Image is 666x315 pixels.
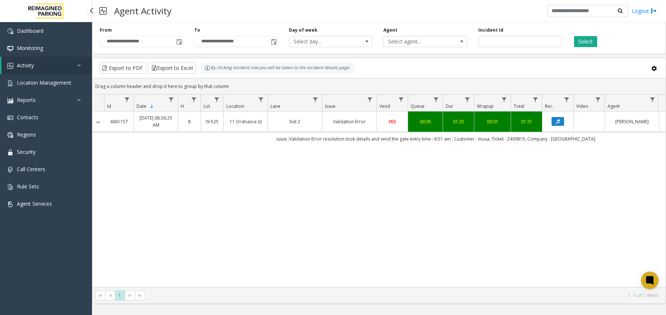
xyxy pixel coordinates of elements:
[212,95,222,105] a: Lot Filter Menu
[228,118,263,125] a: 11 Ordnance (I)
[256,95,266,105] a: Location Filter Menu
[122,95,132,105] a: Id Filter Menu
[446,103,453,109] span: Dur
[99,2,107,20] img: pageIcon
[7,98,13,103] img: 'icon'
[365,95,375,105] a: Issue Filter Menu
[17,62,34,69] span: Activity
[110,2,175,20] h3: Agent Activity
[166,95,176,105] a: Date Filter Menu
[269,36,277,47] span: Toggle popup
[175,36,183,47] span: Toggle popup
[205,65,210,71] img: infoIcon.svg
[593,95,603,105] a: Video Filter Menu
[183,118,196,125] a: 8
[531,95,541,105] a: Total Filter Menu
[478,27,503,33] label: Incident Id
[17,131,36,138] span: Regions
[499,95,509,105] a: Wrapup Filter Menu
[7,167,13,173] img: 'icon'
[325,103,336,109] span: Issue
[100,27,112,33] label: From
[100,63,146,74] button: Export to PDF
[576,103,588,109] span: Video
[137,103,146,109] span: Date
[311,95,320,105] a: Lane Filter Menu
[648,95,658,105] a: Agent Filter Menu
[181,103,184,109] span: H
[7,115,13,121] img: 'icon'
[17,79,71,86] span: Location Management
[381,118,403,125] a: YES
[107,103,111,109] span: Id
[226,103,244,109] span: Location
[651,7,657,15] img: logout
[115,290,125,300] span: Page 1
[149,292,658,298] kendo-pager-info: 1 - 1 of 1 items
[92,119,104,125] a: Collapse Details
[92,95,666,287] div: Data table
[412,118,438,125] a: 00:05
[148,63,196,74] button: Export to Excel
[149,103,155,109] span: Sortable
[384,36,450,47] span: Select agent...
[289,27,318,33] label: Day of week
[609,118,655,125] a: [PERSON_NAME]
[138,114,173,128] a: [DATE] 08:36:25 AM
[7,201,13,207] img: 'icon'
[7,46,13,52] img: 'icon'
[189,95,199,105] a: H Filter Menu
[574,36,597,47] button: Select
[447,118,470,125] a: 01:25
[17,183,39,190] span: Rule Sets
[389,118,396,125] span: YES
[545,103,553,109] span: Rec.
[17,148,36,155] span: Security
[7,184,13,190] img: 'icon'
[479,118,506,125] a: 00:01
[1,57,92,74] a: Activity
[7,132,13,138] img: 'icon'
[7,63,13,69] img: 'icon'
[17,200,52,207] span: Agent Services
[396,95,406,105] a: Vend Filter Menu
[194,27,200,33] label: To
[17,96,36,103] span: Reports
[92,80,666,93] div: Drag a column header and drop it here to group by that column
[17,114,38,121] span: Contacts
[632,7,657,15] a: Logout
[205,118,219,125] a: I9-525
[201,63,354,74] div: By clicking Incident row you will be taken to the incident details page.
[272,118,318,125] a: Exit 2
[17,45,43,52] span: Monitoring
[379,103,390,109] span: Vend
[17,27,43,34] span: Dashboard
[203,103,210,109] span: Lot
[270,103,280,109] span: Lane
[562,95,572,105] a: Rec. Filter Menu
[516,118,538,125] a: 01:31
[17,166,45,173] span: Call Centers
[327,118,372,125] a: Validation Error
[514,103,524,109] span: Total
[383,27,397,33] label: Agent
[7,149,13,155] img: 'icon'
[109,118,129,125] a: 4061157
[7,28,13,34] img: 'icon'
[463,95,472,105] a: Dur Filter Menu
[411,103,425,109] span: Queue
[289,36,355,47] span: Select day...
[607,103,620,109] span: Agent
[431,95,441,105] a: Queue Filter Menu
[477,103,494,109] span: Wrapup
[7,80,13,86] img: 'icon'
